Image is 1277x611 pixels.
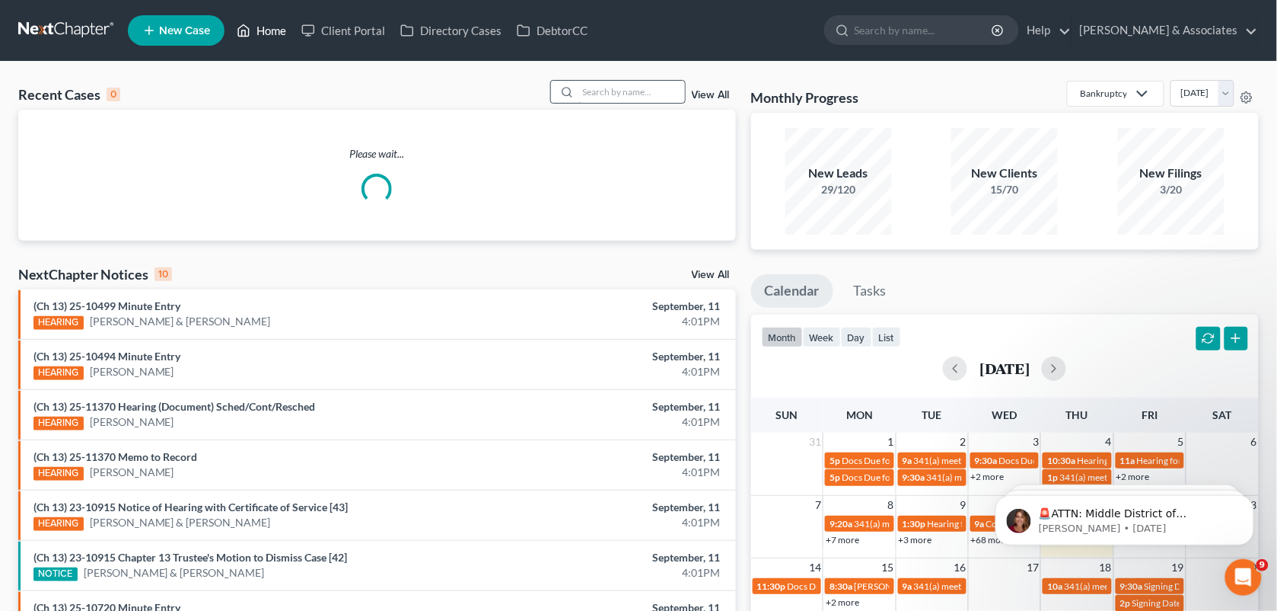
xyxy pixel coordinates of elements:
[979,360,1030,376] h2: [DATE]
[903,455,912,466] span: 9a
[502,500,720,515] div: September, 11
[928,518,1046,529] span: Hearing for [PERSON_NAME]
[33,467,84,481] div: HEARING
[33,551,347,564] a: (Ch 13) 23-10915 Chapter 13 Trustee's Motion to Dismiss Case [42]
[914,581,1061,592] span: 341(a) meeting for [PERSON_NAME]
[502,449,720,465] div: September, 11
[1064,581,1211,592] span: 341(a) meeting for [PERSON_NAME]
[502,550,720,565] div: September, 11
[751,88,859,107] h3: Monthly Progress
[959,433,968,451] span: 2
[807,433,823,451] span: 31
[887,496,896,514] span: 8
[502,299,720,314] div: September, 11
[973,463,1277,570] iframe: Intercom notifications message
[1142,408,1158,421] span: Fri
[18,146,736,162] p: Please wait...
[393,17,509,44] a: Directory Cases
[899,534,932,545] a: +3 more
[971,534,1010,545] a: +68 more
[502,364,720,379] div: 4:01PM
[785,165,892,182] div: New Leads
[751,274,833,308] a: Calendar
[33,517,84,531] div: HEARING
[502,399,720,414] div: September, 11
[1077,455,1196,466] span: Hearing for [PERSON_NAME]
[1118,182,1224,197] div: 3/20
[1031,433,1040,451] span: 3
[840,274,900,308] a: Tasks
[33,568,78,581] div: NOTICE
[90,364,174,379] a: [PERSON_NAME]
[502,565,720,581] div: 4:01PM
[1137,455,1256,466] span: Hearing for [PERSON_NAME]
[807,558,823,577] span: 14
[294,17,393,44] a: Client Portal
[1072,17,1258,44] a: [PERSON_NAME] & Associates
[872,327,901,347] button: list
[159,25,210,37] span: New Case
[814,496,823,514] span: 7
[1256,559,1269,571] span: 9
[1250,433,1259,451] span: 6
[854,581,925,592] span: [PERSON_NAME]
[830,518,852,529] span: 9:20a
[854,518,1001,529] span: 341(a) meeting for [PERSON_NAME]
[578,81,685,103] input: Search by name...
[502,349,720,364] div: September, 11
[1120,581,1143,592] span: 9:30a
[1080,87,1127,100] div: Bankruptcy
[846,408,873,421] span: Mon
[18,265,172,283] div: NextChapter Notices
[903,581,912,592] span: 9a
[154,267,172,281] div: 10
[887,433,896,451] span: 1
[84,565,265,581] a: [PERSON_NAME] & [PERSON_NAME]
[90,515,271,530] a: [PERSON_NAME] & [PERSON_NAME]
[1047,455,1075,466] span: 10:30a
[959,496,968,514] span: 9
[90,465,174,480] a: [PERSON_NAME]
[1047,581,1062,592] span: 10a
[855,16,994,44] input: Search by name...
[826,534,859,545] a: +7 more
[1020,17,1071,44] a: Help
[927,472,1074,483] span: 341(a) meeting for [PERSON_NAME]
[692,90,730,101] a: View All
[881,558,896,577] span: 15
[33,350,180,363] a: (Ch 13) 25-10494 Minute Entry
[90,314,271,329] a: [PERSON_NAME] & [PERSON_NAME]
[971,471,1005,482] a: +2 more
[903,472,925,483] span: 9:30a
[951,182,1058,197] div: 15/70
[776,408,798,421] span: Sun
[1120,597,1131,609] span: 2p
[999,455,1171,466] span: Docs Due for [US_STATE][PERSON_NAME]
[842,472,967,483] span: Docs Due for [PERSON_NAME]
[1177,433,1186,451] span: 5
[502,515,720,530] div: 4:01PM
[33,366,84,380] div: HEARING
[692,270,730,280] a: View All
[842,455,967,466] span: Docs Due for [PERSON_NAME]
[757,581,786,592] span: 11:30p
[107,88,120,101] div: 0
[826,597,859,608] a: +2 more
[33,299,180,312] a: (Ch 13) 25-10499 Minute Entry
[502,314,720,329] div: 4:01PM
[975,455,998,466] span: 9:30a
[914,455,1061,466] span: 341(a) meeting for [PERSON_NAME]
[1213,408,1232,421] span: Sat
[33,450,197,463] a: (Ch 13) 25-11370 Memo to Record
[992,408,1017,421] span: Wed
[33,316,84,330] div: HEARING
[803,327,841,347] button: week
[229,17,294,44] a: Home
[1118,165,1224,182] div: New Filings
[785,182,892,197] div: 29/120
[33,400,315,413] a: (Ch 13) 25-11370 Hearing (Document) Sched/Cont/Resched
